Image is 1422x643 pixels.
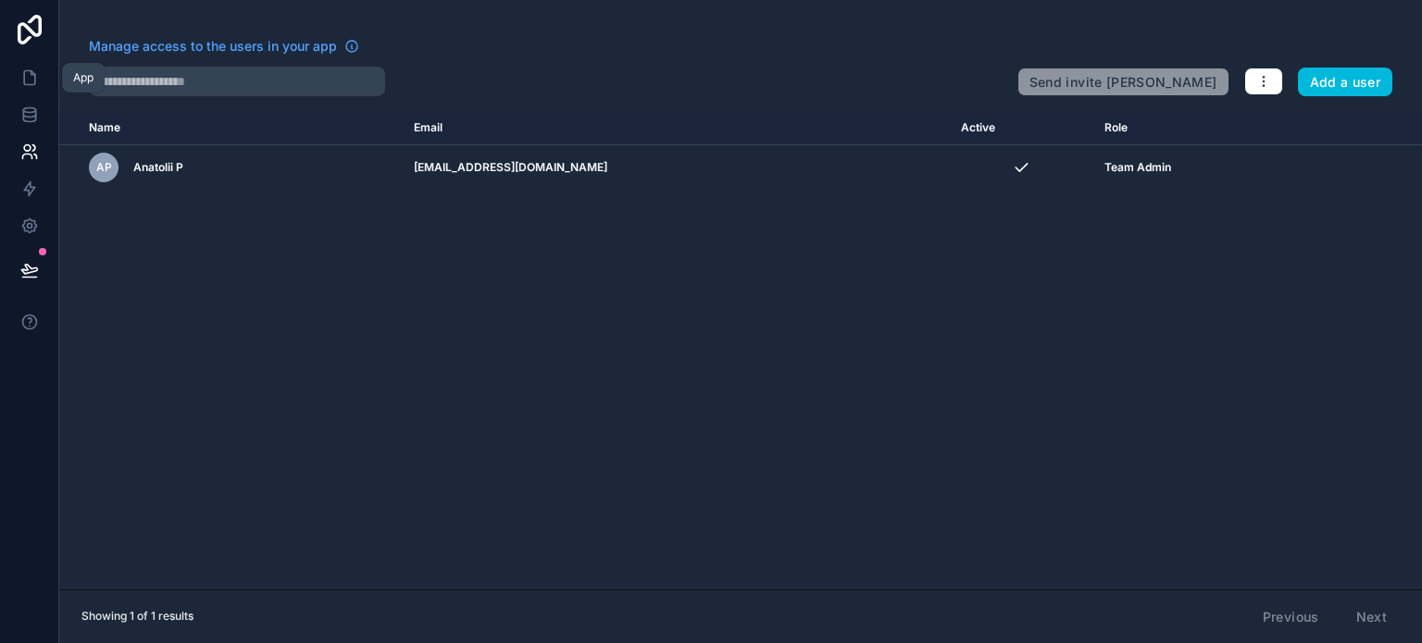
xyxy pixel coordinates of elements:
td: [EMAIL_ADDRESS][DOMAIN_NAME] [403,145,950,191]
th: Email [403,111,950,145]
th: Active [950,111,1093,145]
span: Manage access to the users in your app [89,37,337,56]
button: Add a user [1298,68,1393,97]
span: Anatolii P [133,160,183,175]
span: Showing 1 of 1 results [81,609,193,624]
a: Manage access to the users in your app [89,37,359,56]
span: Team Admin [1104,160,1171,175]
div: App [73,70,94,85]
th: Name [59,111,403,145]
th: Role [1093,111,1319,145]
span: AP [96,160,112,175]
div: scrollable content [59,111,1422,589]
